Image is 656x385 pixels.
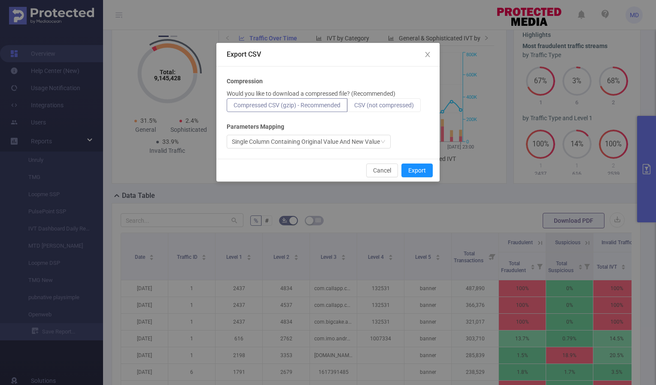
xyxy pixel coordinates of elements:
[227,122,284,131] b: Parameters Mapping
[416,43,440,67] button: Close
[424,51,431,58] i: icon: close
[380,139,386,145] i: icon: down
[227,77,263,86] b: Compression
[354,102,414,109] span: CSV (not compressed)
[401,164,433,177] button: Export
[227,89,395,98] p: Would you like to download a compressed file? (Recommended)
[232,135,380,148] div: Single Column Containing Original Value And New Value
[234,102,340,109] span: Compressed CSV (gzip) - Recommended
[227,50,429,59] div: Export CSV
[366,164,398,177] button: Cancel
